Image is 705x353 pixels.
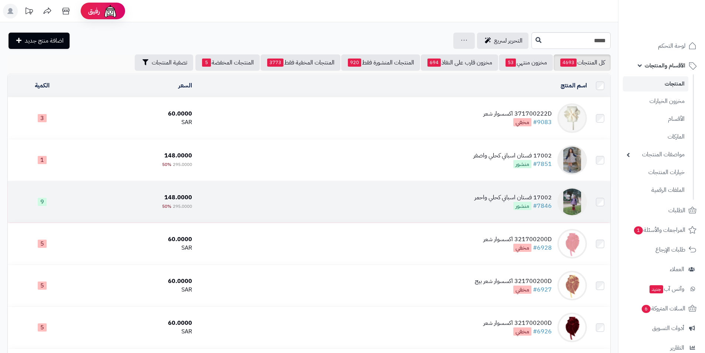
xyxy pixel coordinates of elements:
span: 295.0000 [173,203,192,210]
span: رفيق [88,7,100,16]
div: 60.0000 [79,319,192,327]
span: 3 [38,114,47,122]
button: تصفية المنتجات [135,54,193,71]
a: المنتجات المخفضة5 [195,54,260,71]
img: 321700200D اكسسوار شعر [557,229,587,259]
a: اسم المنتج [561,81,587,90]
div: SAR [79,244,192,252]
div: SAR [79,327,192,336]
a: المنتجات [623,76,688,91]
div: SAR [79,286,192,294]
a: الأقسام [623,111,688,127]
span: العملاء [670,264,684,274]
span: 53 [506,59,516,67]
span: 148.0000 [164,151,192,160]
span: 1 [38,156,47,164]
span: 5 [202,59,211,67]
a: اضافة منتج جديد [9,33,70,49]
span: لوحة التحكم [658,41,685,51]
div: 60.0000 [79,110,192,118]
a: التحرير لسريع [477,33,528,49]
span: الأقسام والمنتجات [645,60,685,71]
span: 920 [348,59,361,67]
a: مخزون منتهي53 [499,54,553,71]
span: 295.0000 [173,161,192,168]
a: خيارات المنتجات [623,164,688,180]
span: المراجعات والأسئلة [633,225,685,235]
img: logo-2.png [655,20,698,36]
span: وآتس آب [649,284,684,294]
div: SAR [79,118,192,127]
span: 5 [38,282,47,290]
span: السلات المتروكة [641,303,685,314]
span: 4693 [560,59,577,67]
a: #7851 [533,160,552,169]
span: 50% [162,203,171,210]
span: مخفي [513,286,531,294]
a: الملفات الرقمية [623,182,688,198]
div: 321700200D اكسسوار شعر بيج [475,277,552,286]
a: السلات المتروكة6 [623,300,701,317]
span: جديد [649,285,663,293]
div: 371700222D اكسسوار شعر [483,110,552,118]
span: 1 [634,226,643,234]
a: الطلبات [623,202,701,219]
img: 17002 فستان اسباني كحلي واحمر [557,187,587,217]
span: التقارير [670,343,684,353]
span: 3773 [267,59,283,67]
a: مواصفات المنتجات [623,147,688,163]
div: 321700200D اكسسوار شعر [483,319,552,327]
span: اضافة منتج جديد [25,36,64,45]
span: الطلبات [668,205,685,216]
a: السعر [178,81,192,90]
a: لوحة التحكم [623,37,701,55]
span: منشور [513,160,531,168]
span: 148.0000 [164,193,192,202]
img: 371700222D اكسسوار شعر [557,103,587,133]
a: الماركات [623,129,688,145]
a: مخزون قارب على النفاذ694 [421,54,498,71]
span: 9 [38,198,47,206]
span: أدوات التسويق [652,323,684,333]
a: #6926 [533,327,552,336]
span: 5 [38,323,47,332]
a: المنتجات المنشورة فقط920 [341,54,420,71]
span: 6 [642,305,651,313]
a: المنتجات المخفية فقط3773 [261,54,340,71]
span: 5 [38,240,47,248]
a: كل المنتجات4693 [554,54,611,71]
a: وآتس آبجديد [623,280,701,298]
a: تحديثات المنصة [20,4,38,20]
div: 60.0000 [79,277,192,286]
span: مخفي [513,327,531,336]
a: #9083 [533,118,552,127]
img: 321700200D اكسسوار شعر بيج [557,271,587,300]
span: طلبات الإرجاع [655,244,685,255]
a: العملاء [623,260,701,278]
div: 60.0000 [79,235,192,244]
span: 694 [427,59,441,67]
img: 17002 فستان اسباني كحلي واصفر [557,145,587,175]
a: مخزون الخيارات [623,93,688,109]
span: التحرير لسريع [494,36,523,45]
span: تصفية المنتجات [152,58,187,67]
a: طلبات الإرجاع [623,241,701,259]
a: #6928 [533,243,552,252]
img: ai-face.png [103,4,118,19]
img: 321700200D اكسسوار شعر [557,313,587,342]
div: 17002 فستان اسباني كحلي واصفر [473,151,552,160]
span: مخفي [513,244,531,252]
span: مخفي [513,118,531,126]
a: الكمية [35,81,50,90]
div: 17002 فستان اسباني كحلي واحمر [474,193,552,202]
a: #7846 [533,202,552,210]
a: #6927 [533,285,552,294]
span: 50% [162,161,171,168]
span: منشور [513,202,531,210]
a: المراجعات والأسئلة1 [623,221,701,239]
div: 321700200D اكسسوار شعر [483,235,552,244]
a: أدوات التسويق [623,319,701,337]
